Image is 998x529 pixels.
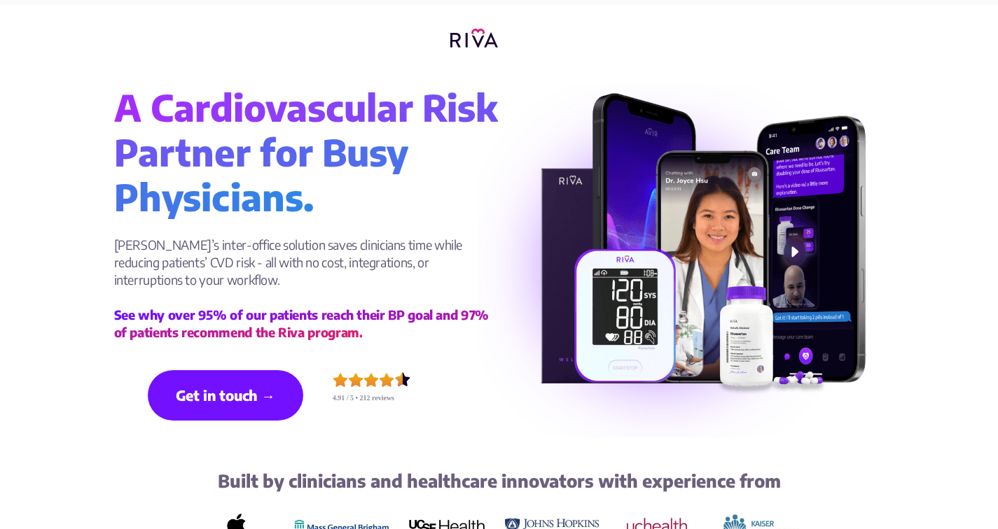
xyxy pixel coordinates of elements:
[114,236,499,341] p: [PERSON_NAME]’s inter-office solution saves clinicians time while reducing patients’ CVD risk - a...
[333,391,412,405] div: 4.91 / 5 • 212 reviews
[114,84,498,219] strong: A Cardiovascular Risk Partner for Busy Physicians.
[114,306,489,340] strong: See why over 95% of our patients reach their BP goal and 97% of patients recommend the Riva program.
[218,470,781,492] strong: Built by clinicians and healthcare innovators with experience from
[176,387,275,404] strong: Get in touch →
[148,370,303,421] a: Get in touch →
